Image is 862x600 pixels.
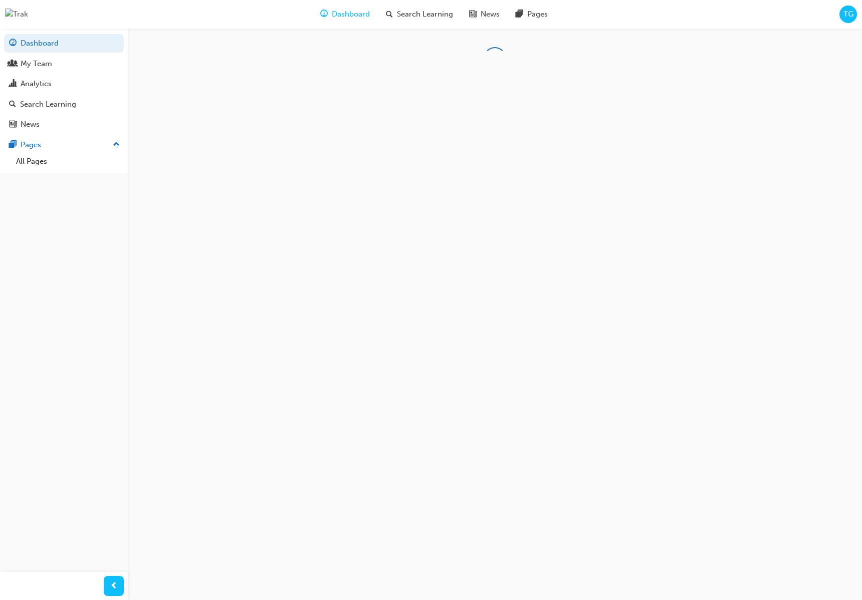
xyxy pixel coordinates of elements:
[21,58,52,70] div: My Team
[4,136,124,154] button: Pages
[843,9,853,20] span: TG
[332,9,370,20] span: Dashboard
[110,580,118,592] span: prev-icon
[4,75,124,93] a: Analytics
[378,4,461,25] a: search-iconSearch Learning
[4,115,124,134] a: News
[839,6,857,23] button: TG
[4,34,124,53] a: Dashboard
[481,9,500,20] span: News
[9,141,17,150] span: pages-icon
[9,80,17,89] span: chart-icon
[469,8,477,21] span: news-icon
[113,138,120,151] span: up-icon
[5,9,28,20] img: Trak
[4,95,124,114] a: Search Learning
[4,34,124,134] div: DashboardMy TeamAnalyticsSearch LearningNews
[9,100,16,109] span: search-icon
[9,39,17,48] span: guage-icon
[312,4,378,25] a: guage-iconDashboard
[9,120,17,129] span: news-icon
[9,60,17,69] span: people-icon
[12,154,124,169] a: All Pages
[21,119,40,130] div: News
[4,55,124,73] a: My Team
[508,4,556,25] a: pages-iconPages
[397,9,453,20] span: Search Learning
[21,139,41,151] div: Pages
[21,78,52,90] div: Analytics
[320,8,328,21] span: guage-icon
[461,4,508,25] a: news-iconNews
[527,9,548,20] span: Pages
[20,99,76,110] div: Search Learning
[386,8,393,21] span: search-icon
[516,8,523,21] span: pages-icon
